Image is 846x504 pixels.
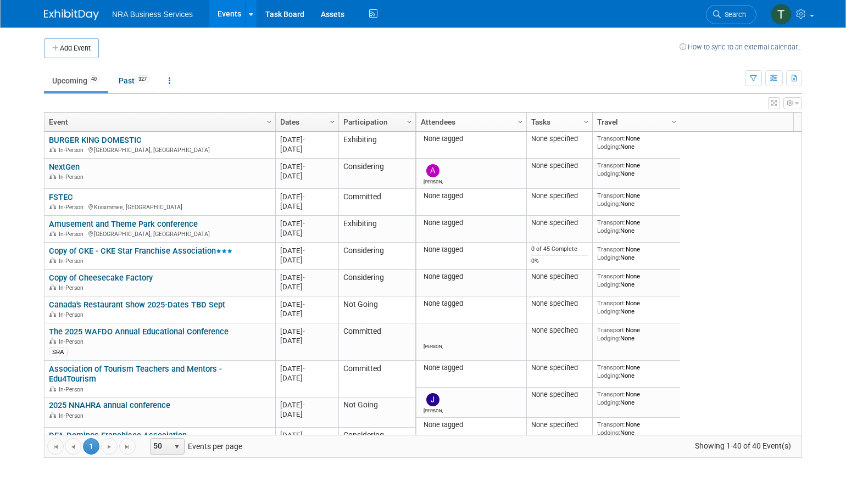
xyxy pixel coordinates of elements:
[49,284,56,290] img: In-Person Event
[597,363,626,371] span: Transport:
[280,135,333,144] div: [DATE]
[581,113,593,129] a: Column Settings
[59,284,87,292] span: In-Person
[597,219,676,234] div: None None
[597,254,620,261] span: Lodging:
[280,192,333,201] div: [DATE]
[135,75,150,83] span: 327
[531,257,588,265] div: 0%
[151,439,169,454] span: 50
[421,421,522,429] div: None tagged
[421,299,522,308] div: None tagged
[123,443,132,451] span: Go to the last page
[669,113,681,129] a: Column Settings
[303,136,305,144] span: -
[597,299,676,315] div: None None
[303,431,305,439] span: -
[597,363,676,379] div: None None
[597,272,626,280] span: Transport:
[264,113,276,129] a: Column Settings
[338,132,415,159] td: Exhibiting
[49,135,142,145] a: BURGER KING DOMESTIC
[421,245,522,254] div: None tagged
[338,159,415,189] td: Considering
[172,443,181,451] span: select
[303,163,305,171] span: -
[303,273,305,282] span: -
[49,231,56,236] img: In-Person Event
[65,438,81,455] a: Go to the previous page
[59,257,87,265] span: In-Person
[49,202,270,211] div: Kissimmee, [GEOGRAPHIC_DATA]
[49,386,56,391] img: In-Person Event
[303,327,305,335] span: -
[265,117,274,126] span: Column Settings
[426,164,439,177] img: Amy Guy
[49,300,225,310] a: Canada's Restaurant Show 2025-Dates TBD Sept
[49,192,73,202] a: FSTEC
[280,273,333,282] div: [DATE]
[597,299,626,307] span: Transport:
[280,336,333,345] div: [DATE]
[597,170,620,177] span: Lodging:
[531,326,588,335] div: None specified
[49,327,229,337] a: The 2025 WAFDO Annual Educational Conference
[597,372,620,379] span: Lodging:
[531,245,588,253] div: 0 of 45 Complete
[303,300,305,309] span: -
[280,300,333,309] div: [DATE]
[531,135,588,143] div: None specified
[421,113,519,131] a: Attendees
[706,5,756,24] a: Search
[531,421,588,429] div: None specified
[303,220,305,228] span: -
[426,329,439,342] img: Sergio Mercado
[49,204,56,209] img: In-Person Event
[112,10,193,19] span: NRA Business Services
[338,270,415,296] td: Considering
[597,421,676,436] div: None None
[597,200,620,208] span: Lodging:
[303,365,305,373] span: -
[421,272,522,281] div: None tagged
[83,438,99,455] span: 1
[49,400,170,410] a: 2025 NNAHRA annual conference
[597,161,676,177] div: None None
[597,307,620,315] span: Lodging:
[51,443,60,451] span: Go to the first page
[280,144,333,154] div: [DATE]
[59,311,87,318] span: In-Person
[421,363,522,372] div: None tagged
[338,296,415,323] td: Not Going
[582,117,591,126] span: Column Settings
[685,438,802,453] span: Showing 1-40 of 40 Event(s)
[49,219,198,229] a: Amusement and Theme Park conference
[49,229,270,238] div: [GEOGRAPHIC_DATA], [GEOGRAPHIC_DATA]
[49,364,222,384] a: Association of Tourism Teachers and Mentors - Edu4Tourism
[531,363,588,372] div: None specified
[405,117,414,126] span: Column Settings
[531,299,588,308] div: None specified
[280,255,333,265] div: [DATE]
[597,429,620,436] span: Lodging:
[421,135,522,143] div: None tagged
[680,43,802,51] a: How to sync to an external calendar...
[338,243,415,270] td: Considering
[338,216,415,243] td: Exhibiting
[597,192,676,208] div: None None
[119,438,136,455] a: Go to the last page
[771,4,792,25] img: Terry Gamal ElDin
[105,443,114,451] span: Go to the next page
[280,219,333,228] div: [DATE]
[110,70,158,91] a: Past327
[280,364,333,373] div: [DATE]
[597,227,620,234] span: Lodging:
[49,173,56,179] img: In-Person Event
[59,386,87,393] span: In-Person
[597,326,676,342] div: None None
[597,143,620,150] span: Lodging:
[426,393,439,406] img: Jennifer Bonilla
[44,9,99,20] img: ExhibitDay
[49,338,56,344] img: In-Person Event
[280,162,333,171] div: [DATE]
